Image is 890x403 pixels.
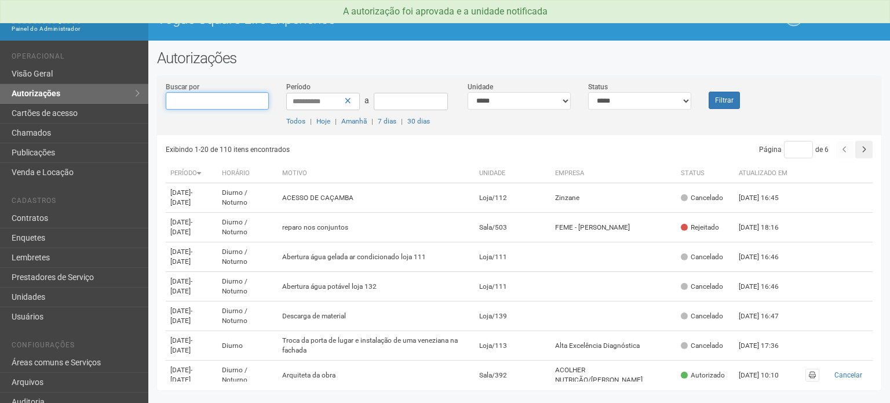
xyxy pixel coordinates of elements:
[217,164,277,183] th: Horário
[316,117,330,125] a: Hoje
[286,82,311,92] label: Período
[681,311,723,321] div: Cancelado
[676,164,734,183] th: Status
[681,282,723,292] div: Cancelado
[278,361,475,390] td: Arquiteta da obra
[734,183,798,213] td: [DATE] 16:45
[550,331,676,361] td: Alta Excelência Diagnóstica
[734,272,798,302] td: [DATE] 16:46
[475,302,550,331] td: Loja/139
[217,302,277,331] td: Diurno / Noturno
[550,164,676,183] th: Empresa
[166,361,217,390] td: [DATE]
[475,213,550,242] td: Sala/503
[217,361,277,390] td: Diurno / Noturno
[475,361,550,390] td: Sala/392
[217,272,277,302] td: Diurno / Noturno
[407,117,430,125] a: 30 dias
[12,341,140,353] li: Configurações
[550,183,676,213] td: Zinzane
[681,223,719,233] div: Rejeitado
[709,92,740,109] button: Filtrar
[166,213,217,242] td: [DATE]
[734,361,798,390] td: [DATE] 10:10
[364,96,369,105] span: a
[588,82,608,92] label: Status
[217,331,277,361] td: Diurno
[278,183,475,213] td: ACESSO DE CAÇAMBA
[166,272,217,302] td: [DATE]
[157,12,510,27] h1: Vogue Square Life Experience
[734,331,798,361] td: [DATE] 17:36
[475,272,550,302] td: Loja/111
[829,369,868,382] button: Cancelar
[681,193,723,203] div: Cancelado
[12,52,140,64] li: Operacional
[157,49,881,67] h2: Autorizações
[286,117,305,125] a: Todos
[734,164,798,183] th: Atualizado em
[166,141,521,158] div: Exibindo 1-20 de 110 itens encontrados
[475,331,550,361] td: Loja/113
[278,164,475,183] th: Motivo
[734,242,798,272] td: [DATE] 16:46
[278,242,475,272] td: Abertura água gelada ar condicionado loja 111
[278,272,475,302] td: Abertura água potável loja 132
[166,331,217,361] td: [DATE]
[550,213,676,242] td: FEME - [PERSON_NAME]
[378,117,396,125] a: 7 dias
[278,213,475,242] td: reparo nos conjuntos
[475,242,550,272] td: Loja/111
[12,197,140,209] li: Cadastros
[734,213,798,242] td: [DATE] 18:16
[278,331,475,361] td: Troca da porta de lugar e instalação de uma veneziana na fachada
[681,341,723,351] div: Cancelado
[475,183,550,213] td: Loja/112
[681,252,723,262] div: Cancelado
[166,164,217,183] th: Período
[166,302,217,331] td: [DATE]
[166,242,217,272] td: [DATE]
[734,302,798,331] td: [DATE] 16:47
[278,302,475,331] td: Descarga de material
[217,213,277,242] td: Diurno / Noturno
[217,183,277,213] td: Diurno / Noturno
[468,82,493,92] label: Unidade
[759,146,829,154] span: Página de 6
[166,183,217,213] td: [DATE]
[12,24,140,34] div: Painel do Administrador
[335,117,337,125] span: |
[401,117,403,125] span: |
[341,117,367,125] a: Amanhã
[681,371,725,380] div: Autorizado
[475,164,550,183] th: Unidade
[371,117,373,125] span: |
[550,361,676,390] td: ACOLHER NUTRIÇÃO/[PERSON_NAME]
[310,117,312,125] span: |
[166,82,199,92] label: Buscar por
[217,242,277,272] td: Diurno / Noturno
